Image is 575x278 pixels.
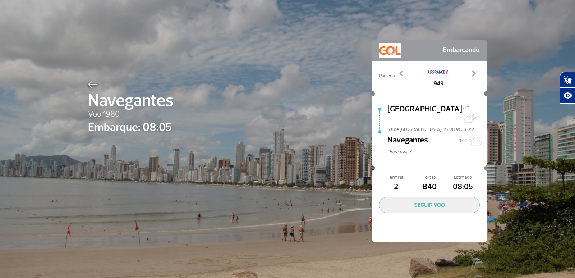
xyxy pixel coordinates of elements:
span: 2 [379,181,413,193]
span: Embarcando [443,43,480,58]
span: 21°C [462,105,470,111]
span: Estimado [446,174,480,181]
span: 08:05 [446,181,480,193]
span: Terminal [379,174,413,181]
span: 1949 [427,79,448,88]
span: [GEOGRAPHIC_DATA] [387,103,462,126]
button: Abrir recursos assistivos. [560,88,575,104]
span: *Horáro local [387,149,487,155]
span: Portão [413,174,446,181]
button: SEGUIR VOO [379,197,480,213]
img: Sol com muitas nuvens [467,133,482,148]
div: Plugin de acessibilidade da Hand Talk. [560,72,575,104]
span: Voo 1980 [88,108,174,120]
span: Navegantes [88,88,174,114]
span: Sai de [GEOGRAPHIC_DATA] Th/08 às 08:05* [387,126,487,131]
img: Muitas nuvens [462,111,477,126]
span: B40 [413,181,446,193]
span: 17°C [459,138,467,143]
span: Parceria: [379,73,395,79]
span: Navegantes [387,134,428,149]
span: Embarque: 08:05 [88,119,174,136]
button: Abrir tradutor de língua de sinais. [560,72,575,88]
